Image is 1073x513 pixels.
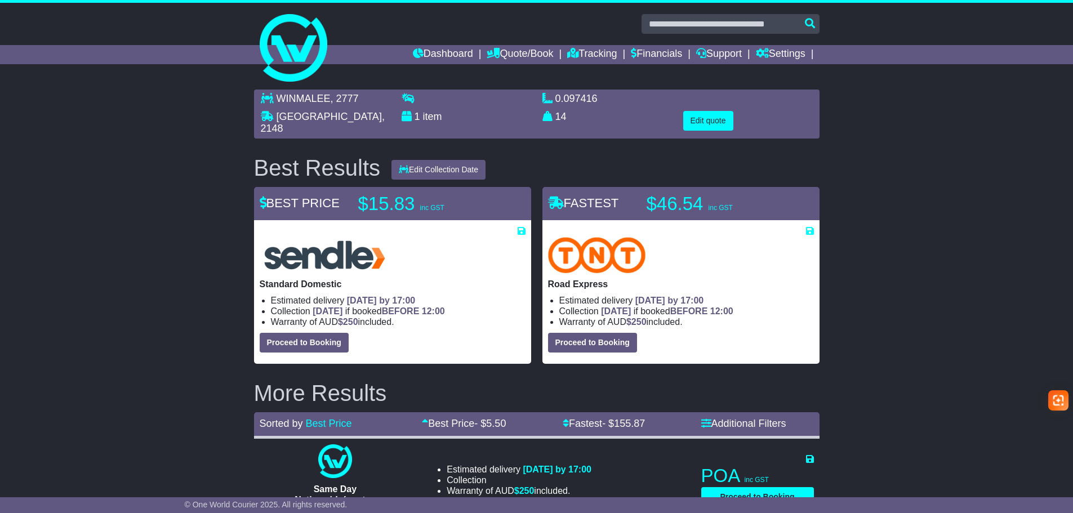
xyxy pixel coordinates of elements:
[670,306,708,316] span: BEFORE
[260,333,349,353] button: Proceed to Booking
[683,111,733,131] button: Edit quote
[601,306,631,316] span: [DATE]
[519,486,535,496] span: 250
[548,196,619,210] span: FASTEST
[563,418,645,429] a: Fastest- $155.87
[447,485,591,496] li: Warranty of AUD included.
[423,111,442,122] span: item
[420,204,444,212] span: inc GST
[548,279,814,289] p: Road Express
[382,306,420,316] span: BEFORE
[559,306,814,316] li: Collection
[602,418,645,429] span: - $
[260,418,303,429] span: Sorted by
[523,465,591,474] span: [DATE] by 17:00
[614,418,645,429] span: 155.87
[185,500,348,509] span: © One World Courier 2025. All rights reserved.
[745,476,769,484] span: inc GST
[626,317,647,327] span: $
[306,418,352,429] a: Best Price
[555,93,598,104] span: 0.097416
[318,444,352,478] img: One World Courier: Same Day Nationwide(quotes take 0.5-1 hour)
[631,317,647,327] span: 250
[548,333,637,353] button: Proceed to Booking
[559,316,814,327] li: Warranty of AUD included.
[701,465,814,487] p: POA
[277,111,382,122] span: [GEOGRAPHIC_DATA]
[756,45,805,64] a: Settings
[487,45,553,64] a: Quote/Book
[701,418,786,429] a: Additional Filters
[347,296,416,305] span: [DATE] by 17:00
[474,418,506,429] span: - $
[567,45,617,64] a: Tracking
[248,155,386,180] div: Best Results
[631,45,682,64] a: Financials
[447,464,591,475] li: Estimated delivery
[260,237,390,273] img: Sendle: Standard Domestic
[338,317,358,327] span: $
[271,316,526,327] li: Warranty of AUD included.
[635,296,704,305] span: [DATE] by 17:00
[415,111,420,122] span: 1
[422,418,506,429] a: Best Price- $5.50
[260,196,340,210] span: BEST PRICE
[277,93,331,104] span: WINMALEE
[696,45,742,64] a: Support
[261,111,385,135] span: , 2148
[391,160,486,180] button: Edit Collection Date
[422,306,445,316] span: 12:00
[313,306,342,316] span: [DATE]
[271,306,526,316] li: Collection
[647,193,787,215] p: $46.54
[447,475,591,485] li: Collection
[514,486,535,496] span: $
[559,295,814,306] li: Estimated delivery
[413,45,473,64] a: Dashboard
[254,381,820,405] h2: More Results
[555,111,567,122] span: 14
[271,295,526,306] li: Estimated delivery
[260,279,526,289] p: Standard Domestic
[601,306,733,316] span: if booked
[313,306,444,316] span: if booked
[548,237,646,273] img: TNT Domestic: Road Express
[358,193,499,215] p: $15.83
[709,204,733,212] span: inc GST
[331,93,359,104] span: , 2777
[710,306,733,316] span: 12:00
[701,487,814,507] button: Proceed to Booking
[486,418,506,429] span: 5.50
[343,317,358,327] span: 250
